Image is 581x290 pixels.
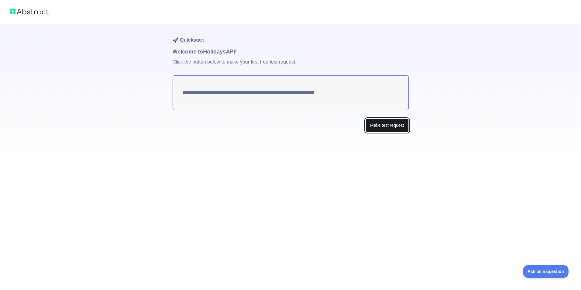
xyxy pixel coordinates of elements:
[173,47,409,56] h1: Welcome to Holidays API!
[366,119,408,132] button: Make test request
[523,265,569,278] iframe: Toggle Customer Support
[10,7,49,16] img: Abstract logo
[173,24,409,47] h1: 🚀 Quickstart
[173,56,409,75] p: Click the button below to make your first free test request.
